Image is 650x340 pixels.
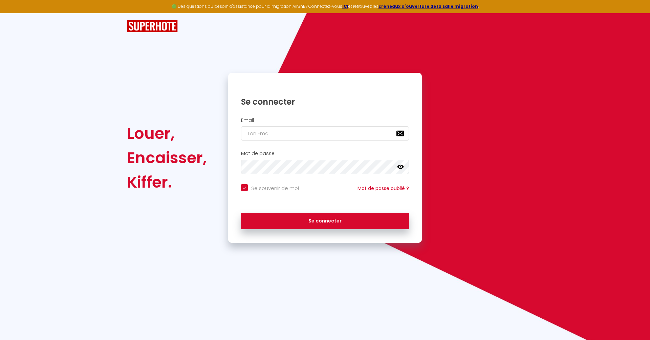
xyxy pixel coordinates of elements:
h2: Mot de passe [241,151,409,156]
h2: Email [241,118,409,123]
div: Kiffer. [127,170,207,194]
a: Mot de passe oublié ? [357,185,409,192]
h1: Se connecter [241,97,409,107]
img: SuperHote logo [127,20,178,33]
div: Louer, [127,121,207,146]
div: Encaisser, [127,146,207,170]
input: Ton Email [241,126,409,141]
a: ICI [342,3,348,9]
button: Se connecter [241,213,409,230]
a: créneaux d'ouverture de la salle migration [378,3,478,9]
